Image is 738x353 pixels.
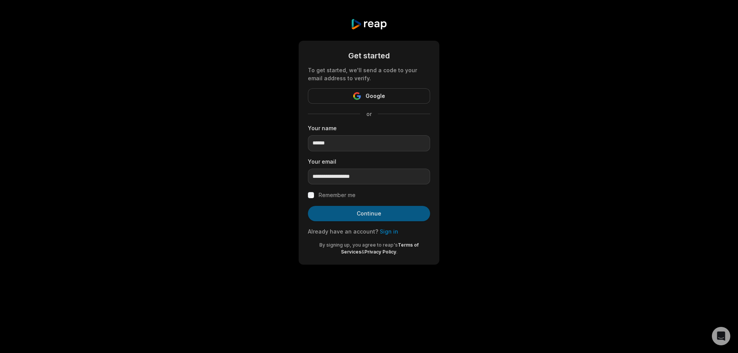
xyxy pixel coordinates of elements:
img: reap [351,18,387,30]
div: Open Intercom Messenger [712,327,730,345]
span: & [361,249,364,255]
label: Your name [308,124,430,132]
button: Google [308,88,430,104]
span: . [396,249,397,255]
button: Continue [308,206,430,221]
span: or [360,110,378,118]
div: Get started [308,50,430,61]
a: Privacy Policy [364,249,396,255]
div: To get started, we'll send a code to your email address to verify. [308,66,430,82]
span: Already have an account? [308,228,378,235]
span: Google [366,91,385,101]
span: By signing up, you agree to reap's [319,242,398,248]
label: Remember me [319,191,356,200]
a: Sign in [380,228,398,235]
label: Your email [308,157,430,166]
